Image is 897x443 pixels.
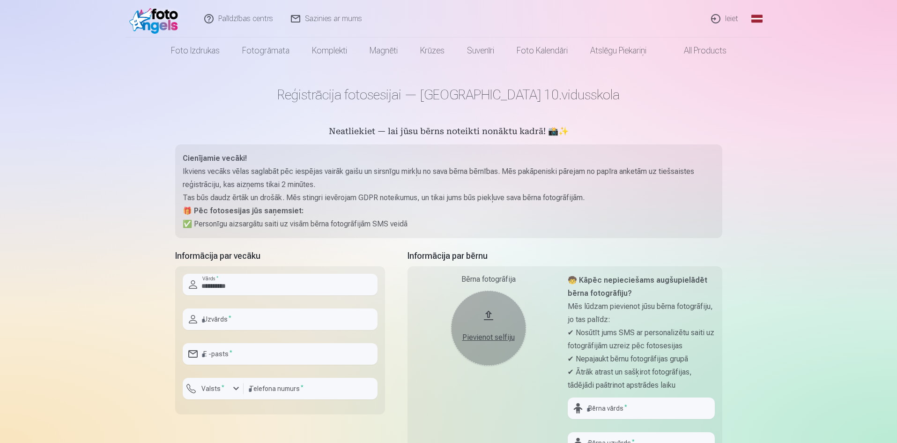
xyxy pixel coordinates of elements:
[451,291,526,366] button: Pievienot selfiju
[183,218,715,231] p: ✅ Personīgu aizsargātu saiti uz visām bērna fotogrāfijām SMS veidā
[415,274,562,285] div: Bērna fotogrāfija
[183,378,244,399] button: Valsts*
[408,249,722,263] h5: Informācija par bērnu
[579,38,658,64] a: Atslēgu piekariņi
[129,4,183,34] img: /fa1
[183,206,304,215] strong: 🎁 Pēc fotosesijas jūs saņemsiet:
[358,38,409,64] a: Magnēti
[568,366,715,392] p: ✔ Ātrāk atrast un sašķirot fotogrāfijas, tādējādi paātrinot apstrādes laiku
[198,384,228,393] label: Valsts
[409,38,456,64] a: Krūzes
[658,38,738,64] a: All products
[160,38,231,64] a: Foto izdrukas
[568,326,715,353] p: ✔ Nosūtīt jums SMS ar personalizētu saiti uz fotogrāfijām uzreiz pēc fotosesijas
[301,38,358,64] a: Komplekti
[183,165,715,191] p: Ikviens vecāks vēlas saglabāt pēc iespējas vairāk gaišu un sirsnīgu mirkļu no sava bērna bērnības...
[568,300,715,326] p: Mēs lūdzam pievienot jūsu bērna fotogrāfiju, jo tas palīdz:
[568,353,715,366] p: ✔ Nepajaukt bērnu fotogrāfijas grupā
[175,86,722,103] h1: Reģistrācija fotosesijai — [GEOGRAPHIC_DATA] 10.vidusskola
[183,191,715,204] p: Tas būs daudz ērtāk un drošāk. Mēs stingri ievērojam GDPR noteikumus, un tikai jums būs piekļuve ...
[175,126,722,139] h5: Neatliekiet — lai jūsu bērns noteikti nonāktu kadrā! 📸✨
[568,276,707,298] strong: 🧒 Kāpēc nepieciešams augšupielādēt bērna fotogrāfiju?
[460,332,517,343] div: Pievienot selfiju
[175,249,385,263] h5: Informācija par vecāku
[505,38,579,64] a: Foto kalendāri
[183,154,247,163] strong: Cienījamie vecāki!
[456,38,505,64] a: Suvenīri
[231,38,301,64] a: Fotogrāmata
